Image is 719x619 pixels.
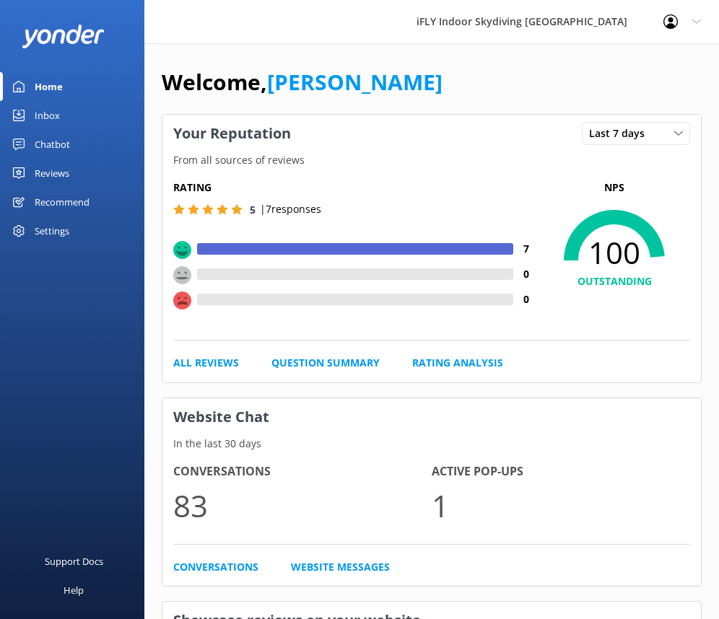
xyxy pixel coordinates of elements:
[162,398,701,436] h3: Website Chat
[22,25,105,48] img: yonder-white-logo.png
[173,355,239,371] a: All Reviews
[513,266,539,282] h4: 0
[589,126,653,141] span: Last 7 days
[513,291,539,307] h4: 0
[173,481,432,530] p: 83
[291,559,390,575] a: Website Messages
[539,180,690,196] p: NPS
[64,576,84,605] div: Help
[162,152,701,168] p: From all sources of reviews
[412,355,503,371] a: Rating Analysis
[35,72,63,101] div: Home
[173,462,432,481] h4: Conversations
[539,234,690,271] span: 100
[539,273,690,289] h4: OUTSTANDING
[35,101,60,130] div: Inbox
[432,462,690,481] h4: Active Pop-ups
[45,547,103,576] div: Support Docs
[162,115,302,152] h3: Your Reputation
[271,355,380,371] a: Question Summary
[260,201,321,217] p: | 7 responses
[432,481,690,530] p: 1
[35,216,69,245] div: Settings
[35,188,90,216] div: Recommend
[35,130,70,159] div: Chatbot
[267,67,443,97] a: [PERSON_NAME]
[513,241,539,257] h4: 7
[162,436,701,452] p: In the last 30 days
[173,559,258,575] a: Conversations
[173,180,539,196] h5: Rating
[162,65,443,100] h1: Welcome,
[35,159,69,188] div: Reviews
[250,203,256,216] span: 5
